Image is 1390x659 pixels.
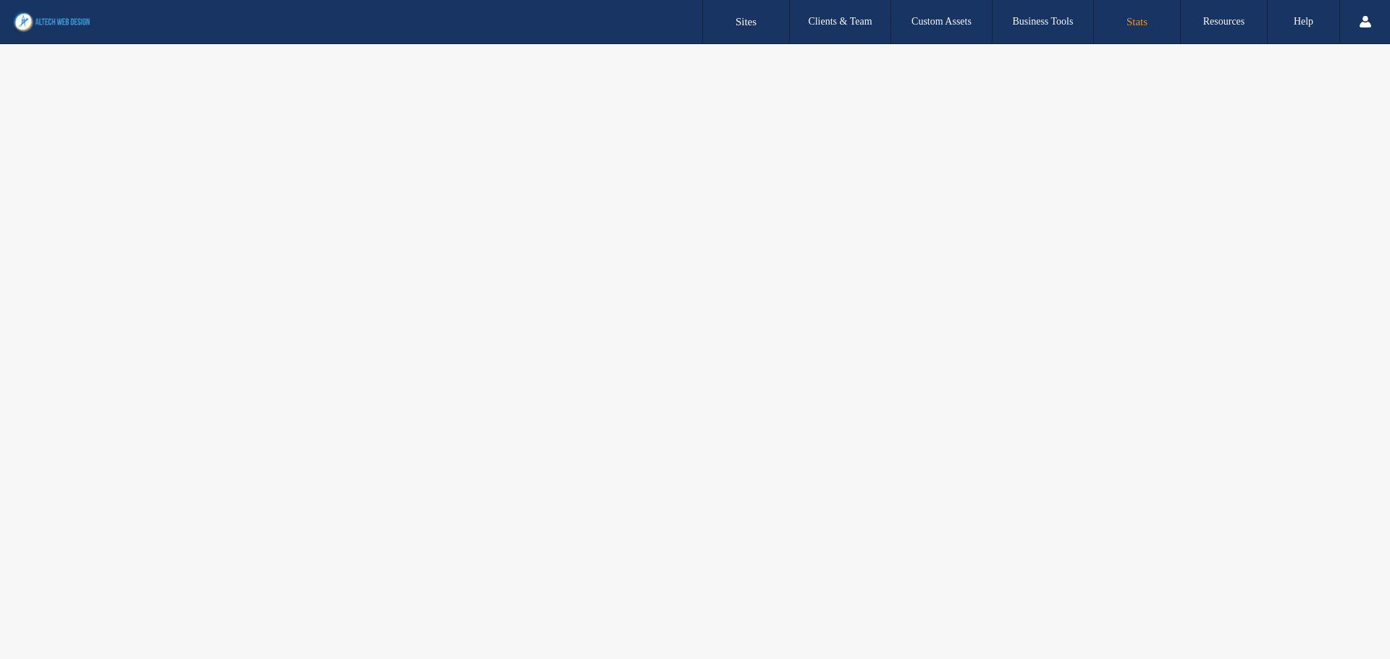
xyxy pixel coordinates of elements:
label: Help [1294,16,1313,27]
label: Stats [1126,16,1147,28]
label: Clients & Team [808,16,872,27]
label: Sites [736,16,757,28]
iframe: OpenWidget widget [1329,598,1390,659]
label: Business Tools [1013,16,1074,27]
label: Resources [1203,16,1245,27]
label: Custom Assets [911,16,972,27]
